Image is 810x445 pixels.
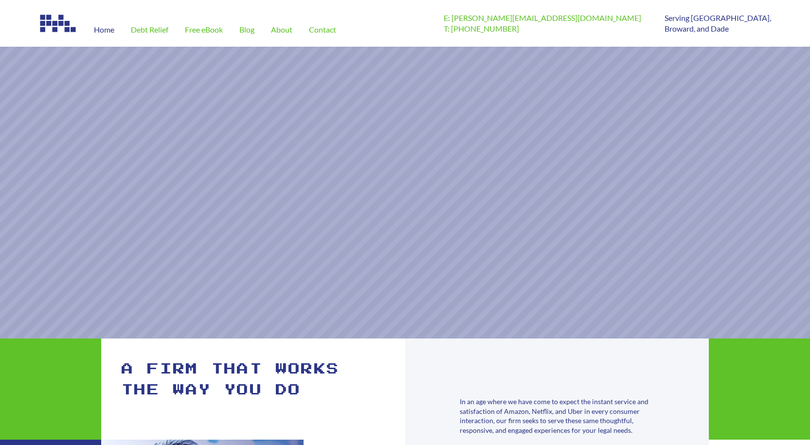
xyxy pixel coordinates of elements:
a: T: [PHONE_NUMBER] [444,24,519,33]
span: About [271,26,292,34]
rs-layer: Pivot Under Pressure [67,113,251,162]
a: About [263,13,301,47]
span: Blog [239,26,254,34]
a: Home [86,13,123,47]
h1: A firm that works the way you do [122,359,386,400]
span: Home [94,26,114,34]
a: Free eBook [177,13,231,47]
span: Debt Relief [131,26,168,34]
span: Free eBook [185,26,223,34]
img: Image [39,13,78,34]
a: Blog [231,13,263,47]
a: E: [PERSON_NAME][EMAIL_ADDRESS][DOMAIN_NAME] [444,13,641,22]
span: Contact [309,26,336,34]
p: Serving [GEOGRAPHIC_DATA], Broward, and Dade [665,13,771,35]
a: Debt Relief [123,13,177,47]
a: Contact [301,13,344,47]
